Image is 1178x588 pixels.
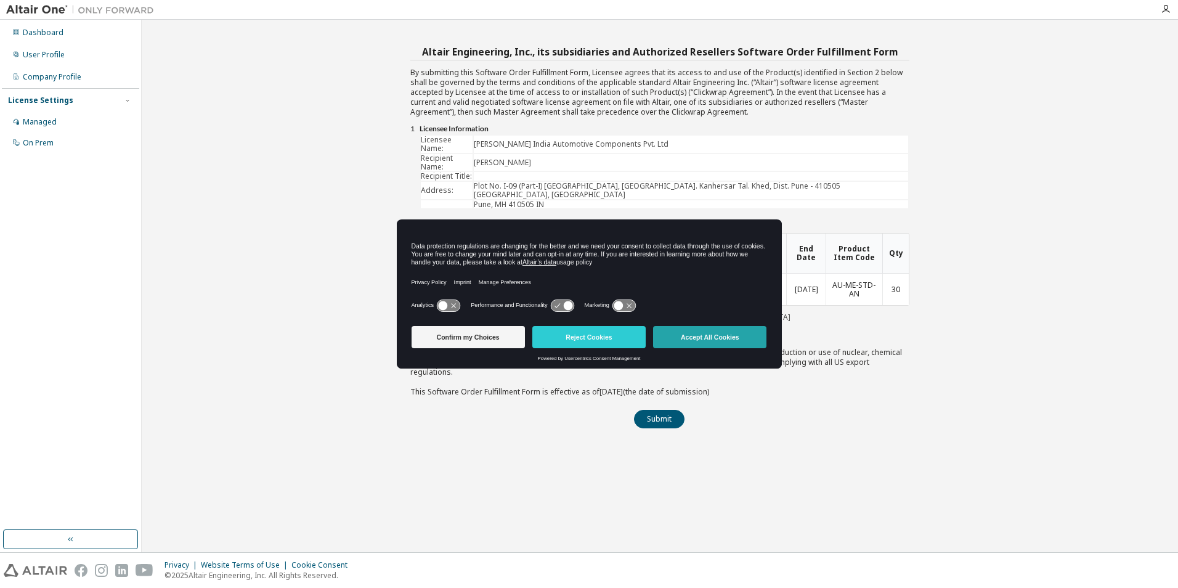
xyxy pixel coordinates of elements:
[786,234,826,273] th: End Date
[95,564,108,577] img: instagram.svg
[420,125,909,134] li: Licensee Information
[23,50,65,60] div: User Profile
[201,560,291,570] div: Website Terms of Use
[6,4,160,16] img: Altair One
[115,564,128,577] img: linkedin.svg
[826,274,882,306] td: AU-ME-STD-AN
[8,96,73,105] div: License Settings
[882,274,909,306] td: 30
[165,570,355,581] p: © 2025 Altair Engineering, Inc. All Rights Reserved.
[136,564,153,577] img: youtube.svg
[882,234,909,273] th: Qty
[421,154,473,171] td: Recipient Name:
[474,136,908,152] td: [PERSON_NAME] India Automotive Components Pvt. Ltd
[826,234,882,273] th: Product Item Code
[75,564,87,577] img: facebook.svg
[23,117,57,127] div: Managed
[410,43,909,60] h3: Altair Engineering, Inc., its subsidiaries and Authorized Resellers Software Order Fulfillment Form
[474,182,908,198] td: Plot No. I-09 (Part-I) [GEOGRAPHIC_DATA], [GEOGRAPHIC_DATA]. Kanhersar Tal. Khed, Dist. Pune - 41...
[421,172,473,181] td: Recipient Title:
[421,182,473,198] td: Address:
[474,200,908,209] td: Pune, MH 410505 IN
[4,564,67,577] img: altair_logo.svg
[421,136,473,152] td: Licensee Name:
[291,560,355,570] div: Cookie Consent
[474,154,908,171] td: [PERSON_NAME]
[410,43,909,428] div: By submitting this Software Order Fulfillment Form, Licensee agrees that its access to and use of...
[23,72,81,82] div: Company Profile
[23,138,54,148] div: On Prem
[23,28,63,38] div: Dashboard
[634,410,684,428] button: Submit
[786,274,826,306] td: [DATE]
[165,560,201,570] div: Privacy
